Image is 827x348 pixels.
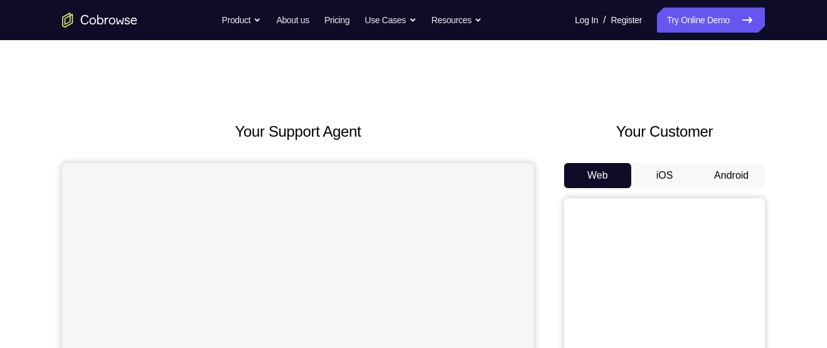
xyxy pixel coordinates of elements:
[631,163,698,188] button: iOS
[698,163,765,188] button: Android
[365,8,416,33] button: Use Cases
[564,120,765,143] h2: Your Customer
[603,13,606,28] span: /
[611,8,642,33] a: Register
[62,120,534,143] h2: Your Support Agent
[324,8,349,33] a: Pricing
[432,8,483,33] button: Resources
[575,8,598,33] a: Log In
[62,13,137,28] a: Go to the home page
[222,8,262,33] button: Product
[657,8,765,33] a: Try Online Demo
[564,163,631,188] button: Web
[276,8,309,33] a: About us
